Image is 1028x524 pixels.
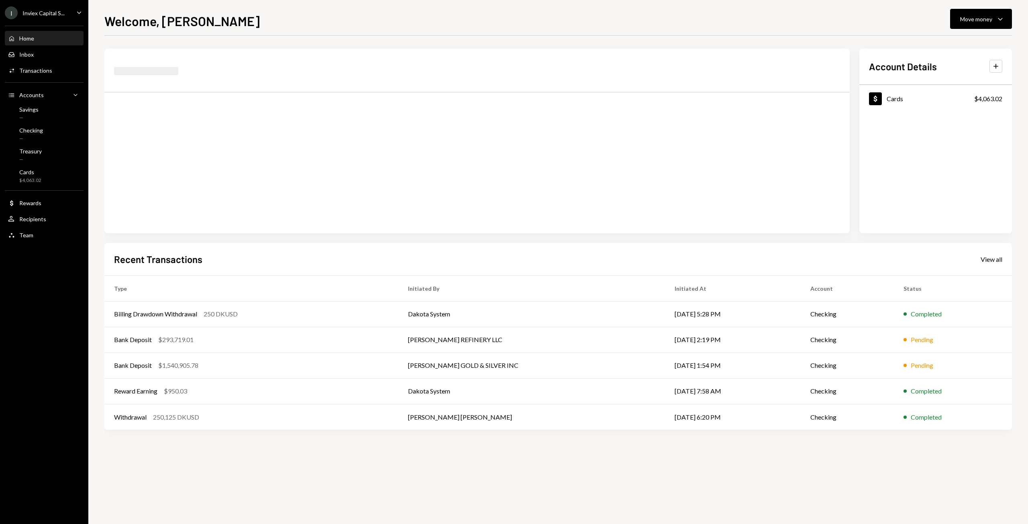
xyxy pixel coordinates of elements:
[801,353,894,378] td: Checking
[19,156,42,163] div: —
[22,10,65,16] div: Inviex Capital S...
[801,378,894,404] td: Checking
[894,275,1012,301] th: Status
[204,309,238,319] div: 250 DKUSD
[665,404,800,430] td: [DATE] 6:20 PM
[398,301,665,327] td: Dakota System
[5,166,84,186] a: Cards$4,063.02
[5,212,84,226] a: Recipients
[19,200,41,206] div: Rewards
[19,148,42,155] div: Treasury
[5,145,84,165] a: Treasury—
[398,378,665,404] td: Dakota System
[158,361,198,370] div: $1,540,905.78
[960,15,992,23] div: Move money
[19,106,39,113] div: Savings
[104,13,260,29] h1: Welcome, [PERSON_NAME]
[981,255,1002,263] a: View all
[164,386,187,396] div: $950.03
[114,412,147,422] div: Withdrawal
[398,353,665,378] td: [PERSON_NAME] GOLD & SILVER INC
[869,60,937,73] h2: Account Details
[398,275,665,301] th: Initiated By
[801,404,894,430] td: Checking
[5,88,84,102] a: Accounts
[911,309,942,319] div: Completed
[911,386,942,396] div: Completed
[5,31,84,45] a: Home
[859,85,1012,112] a: Cards$4,063.02
[665,378,800,404] td: [DATE] 7:58 AM
[911,335,933,345] div: Pending
[887,95,903,102] div: Cards
[974,94,1002,104] div: $4,063.02
[801,301,894,327] td: Checking
[158,335,194,345] div: $293,719.01
[114,361,152,370] div: Bank Deposit
[801,327,894,353] td: Checking
[19,51,34,58] div: Inbox
[950,9,1012,29] button: Move money
[19,135,43,142] div: —
[153,412,199,422] div: 250,125 DKUSD
[19,216,46,222] div: Recipients
[114,335,152,345] div: Bank Deposit
[911,361,933,370] div: Pending
[5,228,84,242] a: Team
[19,35,34,42] div: Home
[104,275,398,301] th: Type
[19,177,41,184] div: $4,063.02
[5,6,18,19] div: I
[19,92,44,98] div: Accounts
[5,196,84,210] a: Rewards
[19,114,39,121] div: —
[665,275,800,301] th: Initiated At
[19,169,41,175] div: Cards
[398,404,665,430] td: [PERSON_NAME] [PERSON_NAME]
[5,63,84,77] a: Transactions
[5,104,84,123] a: Savings—
[398,327,665,353] td: [PERSON_NAME] REFINERY LLC
[5,124,84,144] a: Checking—
[114,309,197,319] div: Billing Drawdown Withdrawal
[665,301,800,327] td: [DATE] 5:28 PM
[665,327,800,353] td: [DATE] 2:19 PM
[19,232,33,239] div: Team
[801,275,894,301] th: Account
[5,47,84,61] a: Inbox
[114,386,157,396] div: Reward Earning
[114,253,202,266] h2: Recent Transactions
[665,353,800,378] td: [DATE] 1:54 PM
[19,127,43,134] div: Checking
[911,412,942,422] div: Completed
[19,67,52,74] div: Transactions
